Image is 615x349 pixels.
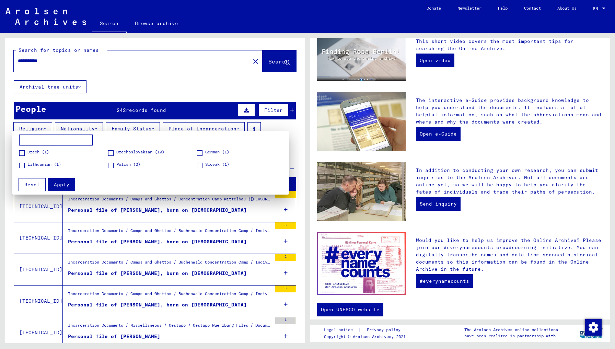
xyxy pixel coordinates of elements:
[27,149,49,155] span: Czech (1)
[205,161,229,167] span: Slovak (1)
[116,161,140,167] span: Polish (2)
[585,319,602,336] img: Change consent
[27,161,61,167] span: Lithuanian (1)
[116,149,164,155] span: Czechoslovakian (10)
[19,178,46,191] button: Reset
[205,149,229,155] span: German (1)
[48,178,75,191] button: Apply
[24,181,40,187] span: Reset
[54,181,69,187] span: Apply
